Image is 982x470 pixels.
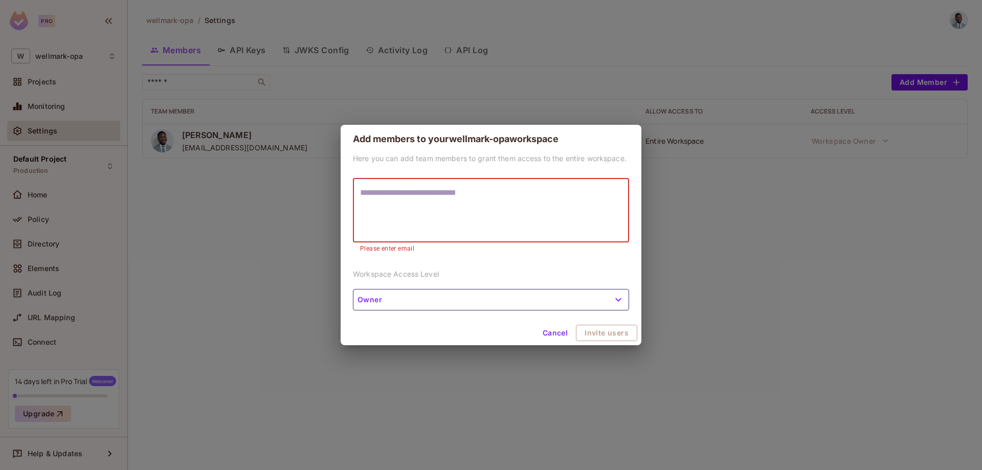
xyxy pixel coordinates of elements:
[353,269,629,279] p: Workspace Access Level
[353,289,629,310] button: Owner
[341,125,641,153] h2: Add members to your wellmark-opa workspace
[539,325,572,341] button: Cancel
[360,244,622,254] p: Please enter email
[576,325,637,341] button: Invite users
[353,153,629,163] p: Here you can add team members to grant them access to the entire workspace.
